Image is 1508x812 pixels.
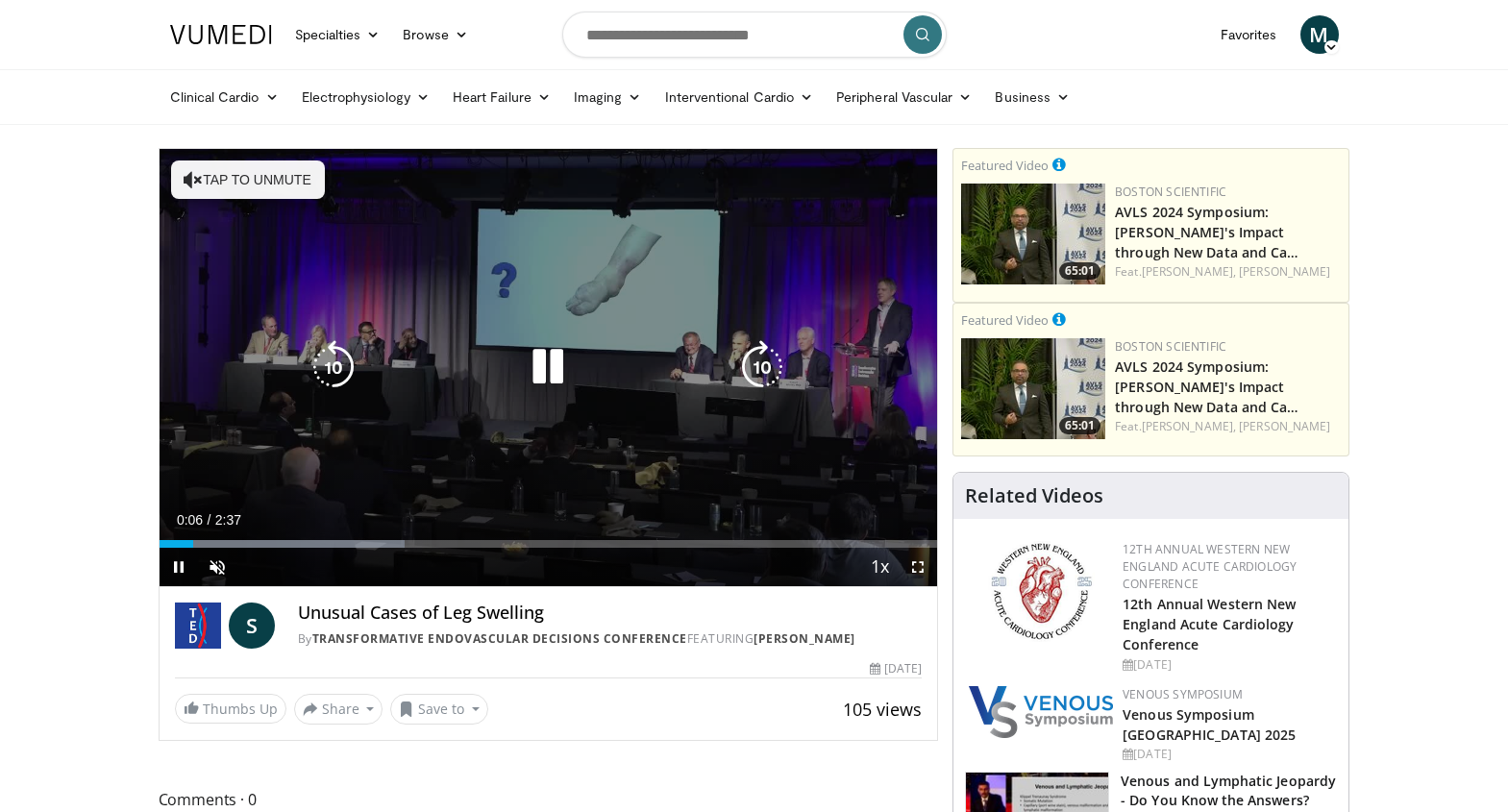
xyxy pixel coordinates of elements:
[983,78,1081,116] a: Business
[860,548,899,586] button: Playback Rate
[229,603,275,649] a: S
[843,698,922,721] span: 105 views
[961,338,1105,439] a: 65:01
[1115,203,1298,261] a: AVLS 2024 Symposium: [PERSON_NAME]'s Impact through New Data and Ca…
[160,540,938,548] div: Progress Bar
[1121,772,1337,810] h3: Venous and Lymphatic Jeopardy - Do You Know the Answers?
[159,78,290,116] a: Clinical Cardio
[170,25,272,44] img: VuMedi Logo
[1115,263,1341,281] div: Feat.
[965,484,1103,507] h4: Related Videos
[159,787,939,812] span: Comments 0
[298,630,923,648] div: By FEATURING
[969,686,1113,738] img: 38765b2d-a7cd-4379-b3f3-ae7d94ee6307.png.150x105_q85_autocrop_double_scale_upscale_version-0.2.png
[391,15,480,54] a: Browse
[899,548,937,586] button: Fullscreen
[390,694,488,725] button: Save to
[160,548,198,586] button: Pause
[215,512,241,528] span: 2:37
[312,630,687,647] a: Transformative Endovascular Decisions Conference
[1059,262,1100,280] span: 65:01
[562,12,947,58] input: Search topics, interventions
[294,694,383,725] button: Share
[1123,746,1333,763] div: [DATE]
[177,512,203,528] span: 0:06
[1142,263,1236,280] a: [PERSON_NAME],
[988,541,1095,642] img: 0954f259-7907-4053-a817-32a96463ecc8.png.150x105_q85_autocrop_double_scale_upscale_version-0.2.png
[961,184,1105,284] img: 607839b9-54d4-4fb2-9520-25a5d2532a31.150x105_q85_crop-smart_upscale.jpg
[1123,656,1333,674] div: [DATE]
[1115,357,1298,416] a: AVLS 2024 Symposium: [PERSON_NAME]'s Impact through New Data and Ca…
[961,157,1049,174] small: Featured Video
[1115,184,1226,200] a: Boston Scientific
[198,548,236,586] button: Unmute
[175,694,286,724] a: Thumbs Up
[1123,686,1243,702] a: Venous Symposium
[284,15,392,54] a: Specialties
[208,512,211,528] span: /
[1209,15,1289,54] a: Favorites
[961,338,1105,439] img: 607839b9-54d4-4fb2-9520-25a5d2532a31.150x105_q85_crop-smart_upscale.jpg
[175,603,221,649] img: Transformative Endovascular Decisions Conference
[290,78,441,116] a: Electrophysiology
[754,630,855,647] a: [PERSON_NAME]
[1123,705,1296,744] a: Venous Symposium [GEOGRAPHIC_DATA] 2025
[160,149,938,587] video-js: Video Player
[1142,418,1236,434] a: [PERSON_NAME],
[870,660,922,677] div: [DATE]
[441,78,562,116] a: Heart Failure
[298,603,923,624] h4: Unusual Cases of Leg Swelling
[1239,263,1330,280] a: [PERSON_NAME]
[1059,417,1100,434] span: 65:01
[171,160,325,199] button: Tap to unmute
[1239,418,1330,434] a: [PERSON_NAME]
[1300,15,1339,54] a: M
[961,184,1105,284] a: 65:01
[961,311,1049,329] small: Featured Video
[1123,541,1297,592] a: 12th Annual Western New England Acute Cardiology Conference
[562,78,654,116] a: Imaging
[654,78,826,116] a: Interventional Cardio
[825,78,983,116] a: Peripheral Vascular
[1115,418,1341,435] div: Feat.
[1115,338,1226,355] a: Boston Scientific
[1123,595,1296,653] a: 12th Annual Western New England Acute Cardiology Conference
